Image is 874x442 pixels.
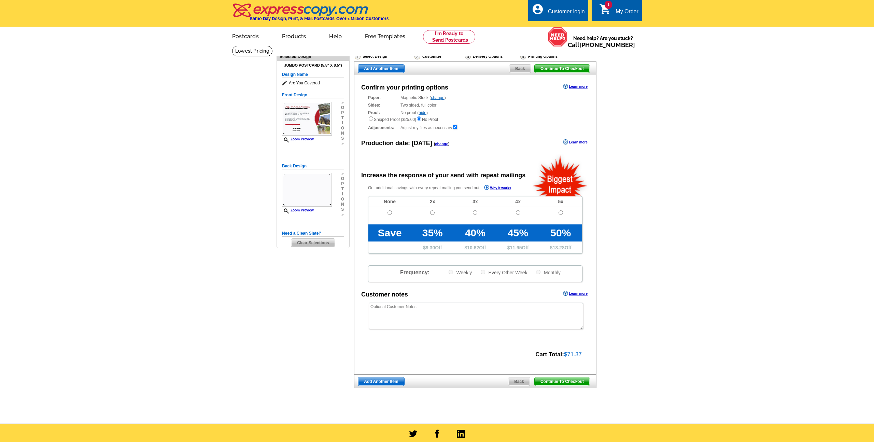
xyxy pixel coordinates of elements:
strong: Cart Total: [535,351,564,358]
input: Weekly [449,270,453,274]
img: help [548,27,568,47]
h4: Same Day Design, Print, & Mail Postcards. Over 1 Million Customers. [250,16,390,21]
div: No proof ( ) [368,110,582,123]
div: Delivery Options [464,53,520,61]
strong: Adjustments: [368,125,398,131]
h4: Jumbo Postcard (5.5" x 8.5") [282,63,344,68]
span: t [341,115,344,121]
label: Every Other Week [480,269,527,276]
img: Printing Options & Summary [520,53,526,59]
span: Back [508,377,530,386]
div: Magnetic Stock ( ) [368,95,582,101]
td: Save [368,224,411,241]
a: Free Templates [354,28,416,44]
a: change [435,142,448,146]
div: Shipped Proof ($25.00) No Proof [368,116,582,123]
img: small-thumb.jpg [282,173,332,207]
a: Why it works [484,185,511,192]
td: 5x [539,196,582,207]
a: 1 shopping_cart My Order [599,8,638,16]
a: Same Day Design, Print, & Mail Postcards. Over 1 Million Customers. [232,8,390,21]
img: Customize [414,53,420,59]
img: small-thumb.jpg [282,102,332,136]
span: t [341,187,344,192]
a: account_circle Customer login [532,8,585,16]
img: biggestImpact.png [532,154,589,196]
div: Production date: [361,139,450,148]
a: Zoom Preview [282,208,314,212]
span: Add Another Item [358,65,404,73]
h5: Front Design [282,92,344,98]
span: Call [568,41,635,49]
span: 1 [605,1,612,9]
a: Help [318,28,353,44]
h5: Need a Clean Slate? [282,230,344,237]
span: Are You Covered [282,80,344,86]
span: ( ) [434,142,450,146]
span: $71.37 [564,351,582,358]
span: n [341,202,344,207]
a: Back [509,64,531,73]
iframe: LiveChat chat widget [737,283,874,442]
span: s [341,136,344,141]
h5: Back Design [282,163,344,169]
i: account_circle [532,3,544,15]
i: shopping_cart [599,3,611,15]
img: Select Design [355,53,361,59]
span: p [341,181,344,187]
strong: Sides: [368,102,398,108]
div: Select Design [354,53,414,61]
td: 45% [497,224,539,241]
span: 11.95 [510,245,522,250]
td: 2x [411,196,454,207]
span: » [341,141,344,146]
td: 4x [497,196,539,207]
div: Customer notes [361,290,408,299]
td: 3x [454,196,496,207]
a: Add Another Item [358,64,404,73]
div: Selected Design [277,53,349,60]
div: Customize [414,53,464,61]
span: Continue To Checkout [535,65,590,73]
span: 9.30 [426,245,435,250]
div: Confirm your printing options [361,83,448,92]
p: Get additional savings with every repeat mailing you send out. [368,184,526,192]
span: p [341,110,344,115]
td: $ Off [454,241,496,253]
div: Increase the response of your send with repeat mailings [361,171,525,180]
span: [DATE] [412,140,432,147]
td: $ Off [497,241,539,253]
span: o [341,126,344,131]
span: 10.62 [467,245,479,250]
a: hide [419,110,426,115]
strong: Paper: [368,95,398,101]
a: [PHONE_NUMBER] [579,41,635,49]
td: $ Off [539,241,582,253]
a: change [431,95,444,100]
a: Learn more [563,84,588,89]
img: Delivery Options [465,53,471,59]
td: 40% [454,224,496,241]
a: Postcards [221,28,270,44]
span: o [341,197,344,202]
a: Add Another Item [358,377,404,386]
label: Weekly [448,269,472,276]
td: 50% [539,224,582,241]
div: My Order [616,9,638,18]
span: » [341,171,344,176]
div: Printing Options [520,53,579,61]
strong: Proof: [368,110,398,116]
a: Back [508,377,530,386]
div: Customer login [548,9,585,18]
span: » [341,212,344,217]
div: Two sided, full color [368,102,582,108]
span: 13.28 [553,245,565,250]
span: o [341,176,344,181]
span: o [341,105,344,110]
span: Continue To Checkout [535,377,590,386]
h5: Design Name [282,71,344,78]
td: $ Off [411,241,454,253]
span: i [341,121,344,126]
a: Products [271,28,317,44]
